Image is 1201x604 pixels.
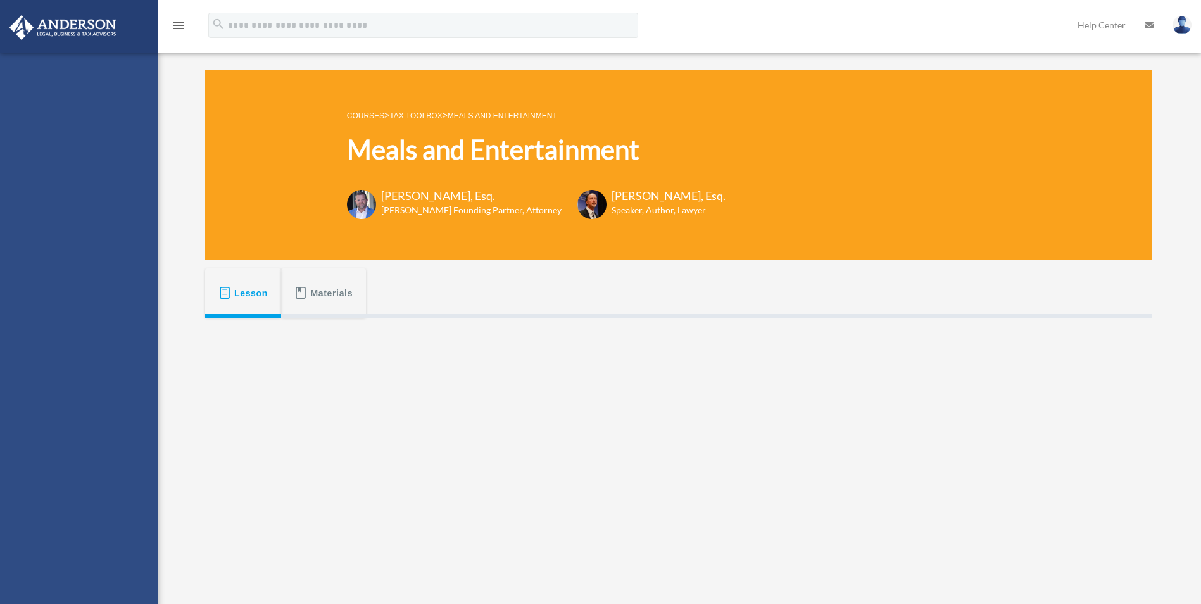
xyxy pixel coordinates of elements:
p: > > [347,108,726,123]
i: search [211,17,225,31]
a: menu [171,22,186,33]
img: User Pic [1173,16,1192,34]
h6: [PERSON_NAME] Founding Partner, Attorney [381,204,562,217]
h1: Meals and Entertainment [347,131,726,168]
img: Scott-Estill-Headshot.png [577,190,607,219]
h6: Speaker, Author, Lawyer [612,204,710,217]
a: COURSES [347,111,384,120]
span: Materials [311,282,353,305]
h3: [PERSON_NAME], Esq. [612,188,726,204]
span: Lesson [234,282,268,305]
img: Anderson Advisors Platinum Portal [6,15,120,40]
h3: [PERSON_NAME], Esq. [381,188,562,204]
img: Toby-circle-head.png [347,190,376,219]
i: menu [171,18,186,33]
a: Meals and Entertainment [448,111,557,120]
a: Tax Toolbox [389,111,442,120]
